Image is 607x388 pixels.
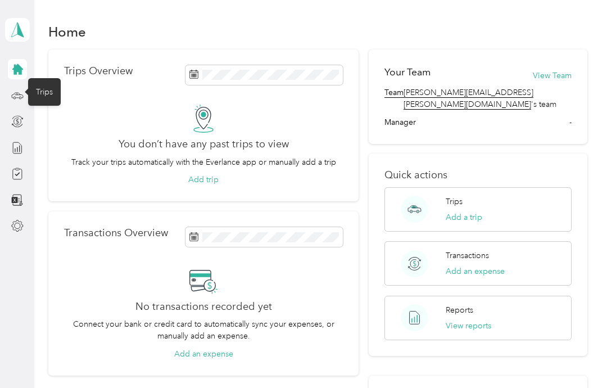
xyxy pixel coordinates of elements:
[404,87,572,110] span: 's team
[446,196,463,207] p: Trips
[384,169,572,181] p: Quick actions
[544,325,607,388] iframe: Everlance-gr Chat Button Frame
[446,265,505,277] button: Add an expense
[569,116,572,128] span: -
[446,304,473,316] p: Reports
[533,70,572,82] button: View Team
[446,320,491,332] button: View reports
[119,138,289,150] h2: You don’t have any past trips to view
[64,227,168,239] p: Transactions Overview
[48,26,86,38] h1: Home
[71,156,336,168] p: Track your trips automatically with the Everlance app or manually add a trip
[28,78,61,106] div: Trips
[135,301,272,313] h2: No transactions recorded yet
[384,116,416,128] span: Manager
[188,174,219,186] button: Add trip
[174,348,233,360] button: Add an expense
[64,65,133,77] p: Trips Overview
[446,211,482,223] button: Add a trip
[64,318,343,342] p: Connect your bank or credit card to automatically sync your expenses, or manually add an expense.
[384,65,431,79] h2: Your Team
[446,250,489,261] p: Transactions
